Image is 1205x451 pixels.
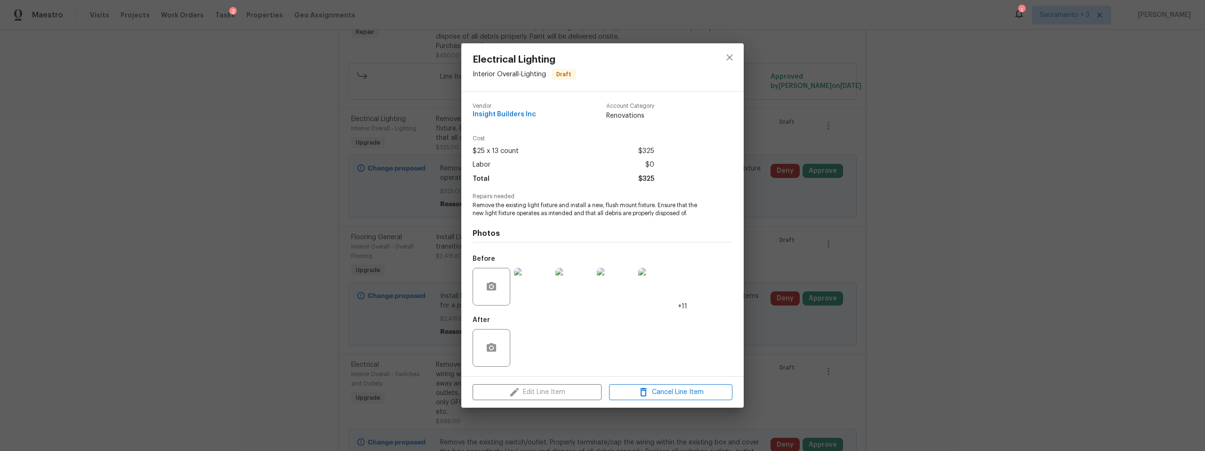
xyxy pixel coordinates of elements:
[606,103,654,109] span: Account Category
[473,111,536,118] span: Insight Builders Inc
[473,158,490,172] span: Labor
[473,201,707,217] span: Remove the existing light fixture and install a new, flush mount fixture. Ensure that the new lig...
[638,145,654,158] span: $325
[678,302,687,311] span: +11
[229,7,237,16] div: 3
[473,229,732,238] h4: Photos
[473,71,546,78] span: Interior Overall - Lighting
[473,193,732,200] span: Repairs needed
[718,46,741,69] button: close
[473,136,654,142] span: Cost
[609,384,732,401] button: Cancel Line Item
[473,103,536,109] span: Vendor
[473,55,576,65] span: Electrical Lighting
[638,172,654,186] span: $325
[1018,6,1025,15] div: 1
[606,111,654,121] span: Renovations
[473,172,490,186] span: Total
[473,145,519,158] span: $25 x 13 count
[553,70,575,79] span: Draft
[612,387,730,398] span: Cancel Line Item
[645,158,654,172] span: $0
[473,317,490,323] h5: After
[473,256,495,262] h5: Before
